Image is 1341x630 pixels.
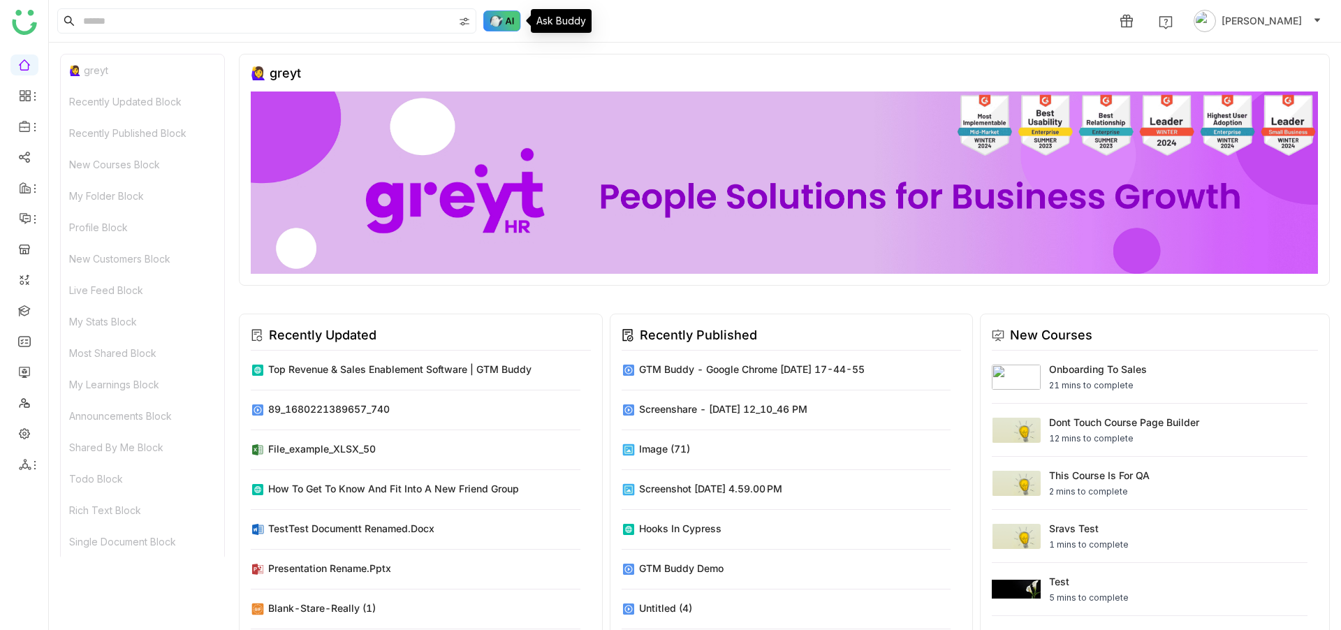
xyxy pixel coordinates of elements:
[1049,468,1150,483] div: This course is for QA
[1194,10,1216,32] img: avatar
[268,402,390,416] div: 89_1680221389657_740
[251,91,1318,274] img: 68ca8a786afc163911e2cfd3
[1049,379,1147,392] div: 21 mins to complete
[61,54,224,86] div: 🙋‍♀️ greyt
[61,149,224,180] div: New Courses Block
[61,432,224,463] div: Shared By Me Block
[268,521,434,536] div: TestTest Documentt renamed.docx
[61,557,224,589] div: Image Block
[639,441,690,456] div: image (71)
[61,463,224,495] div: Todo Block
[61,274,224,306] div: Live Feed Block
[639,402,807,416] div: Screenshare - [DATE] 12_10_46 PM
[1010,325,1092,345] div: New Courses
[1049,539,1129,551] div: 1 mins to complete
[459,16,470,27] img: search-type.svg
[639,481,782,496] div: Screenshot [DATE] 4.59.00 PM
[1222,13,1302,29] span: [PERSON_NAME]
[12,10,37,35] img: logo
[1049,521,1129,536] div: sravs test
[269,325,376,345] div: Recently Updated
[640,325,757,345] div: Recently Published
[639,362,865,376] div: GTM Buddy - Google Chrome [DATE] 17-44-55
[61,306,224,337] div: My Stats Block
[268,441,376,456] div: file_example_XLSX_50
[61,86,224,117] div: Recently Updated Block
[1159,15,1173,29] img: help.svg
[483,10,521,31] img: ask-buddy-hover.svg
[639,601,692,615] div: Untitled (4)
[531,9,592,33] div: Ask Buddy
[61,400,224,432] div: Announcements Block
[1049,592,1129,604] div: 5 mins to complete
[61,180,224,212] div: My Folder Block
[639,521,721,536] div: Hooks in Cypress
[268,601,376,615] div: blank-stare-really (1)
[1191,10,1324,32] button: [PERSON_NAME]
[61,212,224,243] div: Profile Block
[268,561,391,576] div: Presentation rename.pptx
[1049,432,1199,445] div: 12 mins to complete
[639,561,724,576] div: GTM Buddy Demo
[268,481,519,496] div: How to Get to Know and Fit Into a New Friend Group
[61,369,224,400] div: My Learnings Block
[1049,362,1147,376] div: Onboarding to Sales
[251,66,301,80] div: 🙋‍♀️ greyt
[1049,485,1150,498] div: 2 mins to complete
[61,495,224,526] div: Rich Text Block
[1049,415,1199,430] div: Dont touch course page builder
[61,117,224,149] div: Recently Published Block
[1049,574,1129,589] div: test
[268,362,532,376] div: Top Revenue & Sales Enablement Software | GTM Buddy
[61,526,224,557] div: Single Document Block
[61,337,224,369] div: Most Shared Block
[61,243,224,274] div: New Customers Block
